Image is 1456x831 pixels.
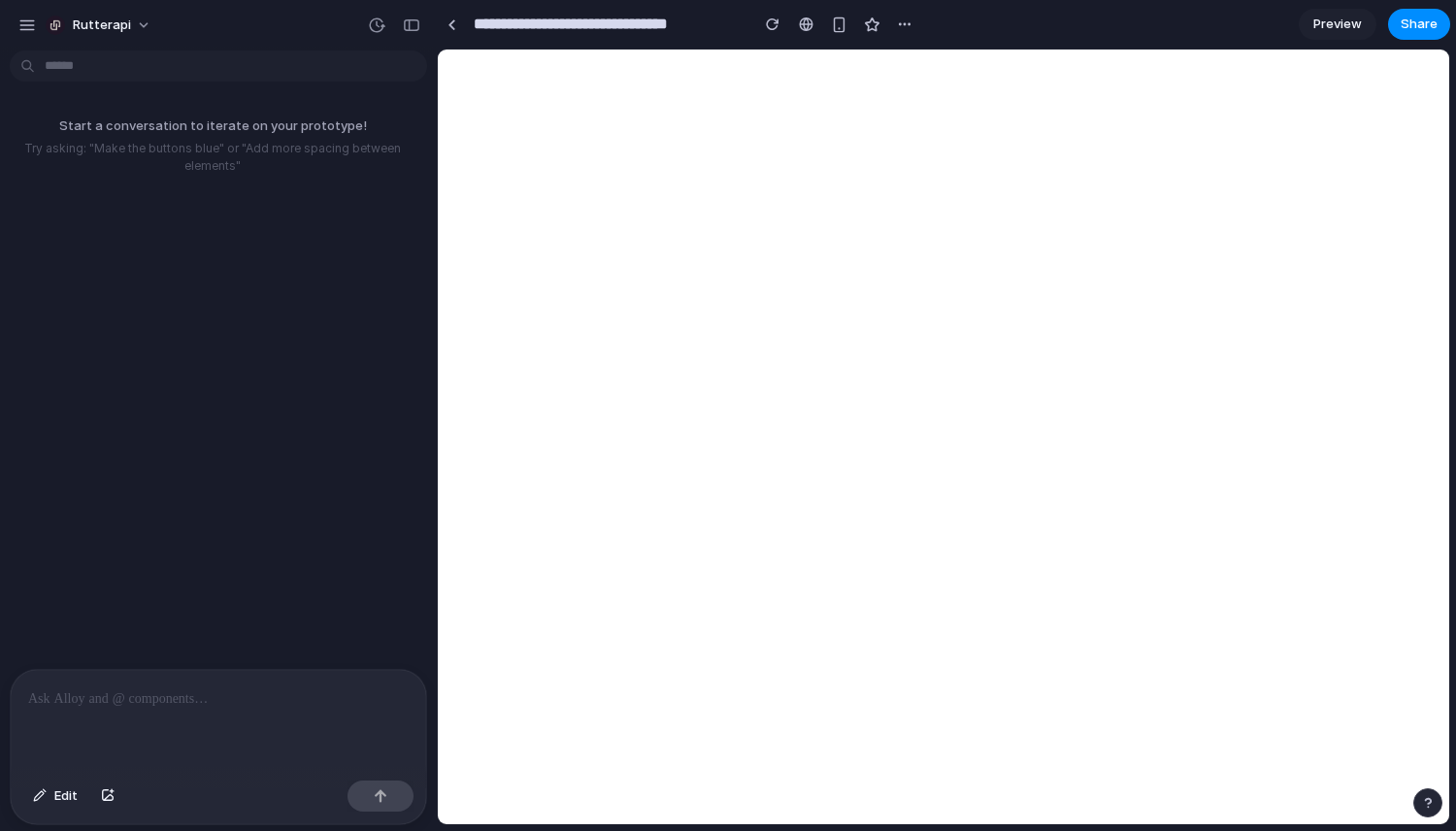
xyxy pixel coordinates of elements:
span: rutterapi [73,16,131,35]
span: Edit [54,786,78,806]
p: Try asking: "Make the buttons blue" or "Add more spacing between elements" [8,140,417,175]
button: rutterapi [38,10,161,41]
a: Preview [1299,9,1376,40]
p: Start a conversation to iterate on your prototype! [8,116,417,136]
span: Preview [1313,15,1362,34]
button: Edit [23,781,87,812]
span: Share [1401,15,1438,34]
button: Share [1388,9,1450,40]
